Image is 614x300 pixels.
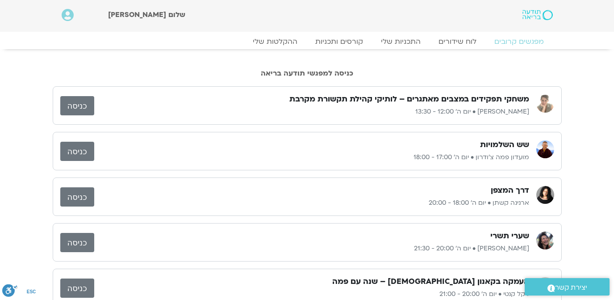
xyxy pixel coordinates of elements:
a: התכניות שלי [372,37,430,46]
img: מועדון פמה צ'ודרון [536,140,554,158]
a: יצירת קשר [525,278,610,296]
p: מועדון פמה צ'ודרון • יום ה׳ 17:00 - 18:00 [94,152,529,163]
a: לוח שידורים [430,37,485,46]
p: דקל קנטי • יום ה׳ 20:00 - 21:00 [94,289,529,300]
p: ארנינה קשתן • יום ה׳ 18:00 - 20:00 [94,198,529,208]
span: שלום [PERSON_NAME] [108,10,185,20]
span: יצירת קשר [555,282,587,294]
h3: משחקי תפקידים במצבים מאתגרים – לותיקי קהילת תקשורת מקרבת [289,94,529,105]
a: כניסה [60,233,94,252]
a: קורסים ותכניות [306,37,372,46]
h3: שערי תשרי [490,231,529,241]
a: כניסה [60,142,94,161]
h3: שש השלמויות [480,139,529,150]
a: ההקלטות שלי [244,37,306,46]
a: כניסה [60,187,94,207]
a: כניסה [60,279,94,298]
h2: כניסה למפגשי תודעה בריאה [53,69,562,77]
nav: Menu [62,37,553,46]
a: כניסה [60,96,94,115]
h3: העמקה בקאנון [DEMOGRAPHIC_DATA] – שנה עם פמה [332,276,529,287]
img: ארנינה קשתן [536,186,554,204]
p: [PERSON_NAME] • יום ה׳ 20:00 - 21:30 [94,243,529,254]
h3: דרך המצפן [491,185,529,196]
p: [PERSON_NAME] • יום ה׳ 12:00 - 13:30 [94,106,529,117]
a: מפגשים קרובים [485,37,553,46]
img: שרון כרמל [536,95,554,113]
img: מירה רגב [536,232,554,249]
